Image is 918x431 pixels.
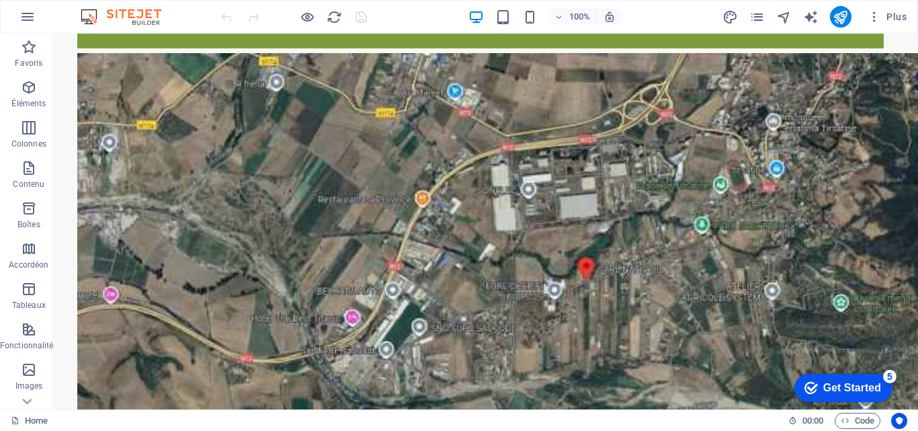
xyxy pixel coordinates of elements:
[749,9,765,25] button: pages
[17,219,40,230] p: Boîtes
[327,9,342,25] i: Actualiser la page
[40,15,97,27] div: Get Started
[841,413,874,429] span: Code
[548,9,596,25] button: 100%
[99,3,113,16] div: 5
[9,260,48,270] p: Accordéon
[15,381,43,391] p: Images
[11,7,109,35] div: Get Started 5 items remaining, 0% complete
[15,58,42,69] p: Favoris
[776,9,792,25] button: navigator
[11,98,46,109] p: Éléments
[326,9,342,25] button: reload
[891,413,907,429] button: Usercentrics
[862,6,912,28] button: Plus
[788,413,824,429] h6: Durée de la session
[569,9,590,25] h6: 100%
[833,9,848,25] i: Publier
[812,416,814,426] span: :
[603,11,616,23] i: Lors du redimensionnement, ajuster automatiquement le niveau de zoom en fonction de l'appareil sé...
[776,9,792,25] i: Navigateur
[11,139,46,149] p: Colonnes
[803,9,819,25] i: AI Writer
[12,300,46,311] p: Tableaux
[830,6,851,28] button: publish
[77,9,178,25] img: Editor Logo
[868,10,907,24] span: Plus
[13,179,44,190] p: Contenu
[802,413,823,429] span: 00 00
[749,9,765,25] i: Pages (Ctrl+Alt+S)
[835,413,880,429] button: Code
[11,413,48,429] a: Cliquez pour annuler la sélection. Double-cliquez pour ouvrir Pages.
[722,9,738,25] i: Design (Ctrl+Alt+Y)
[722,9,739,25] button: design
[803,9,819,25] button: text_generator
[299,9,315,25] button: Cliquez ici pour quitter le mode Aperçu et poursuivre l'édition.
